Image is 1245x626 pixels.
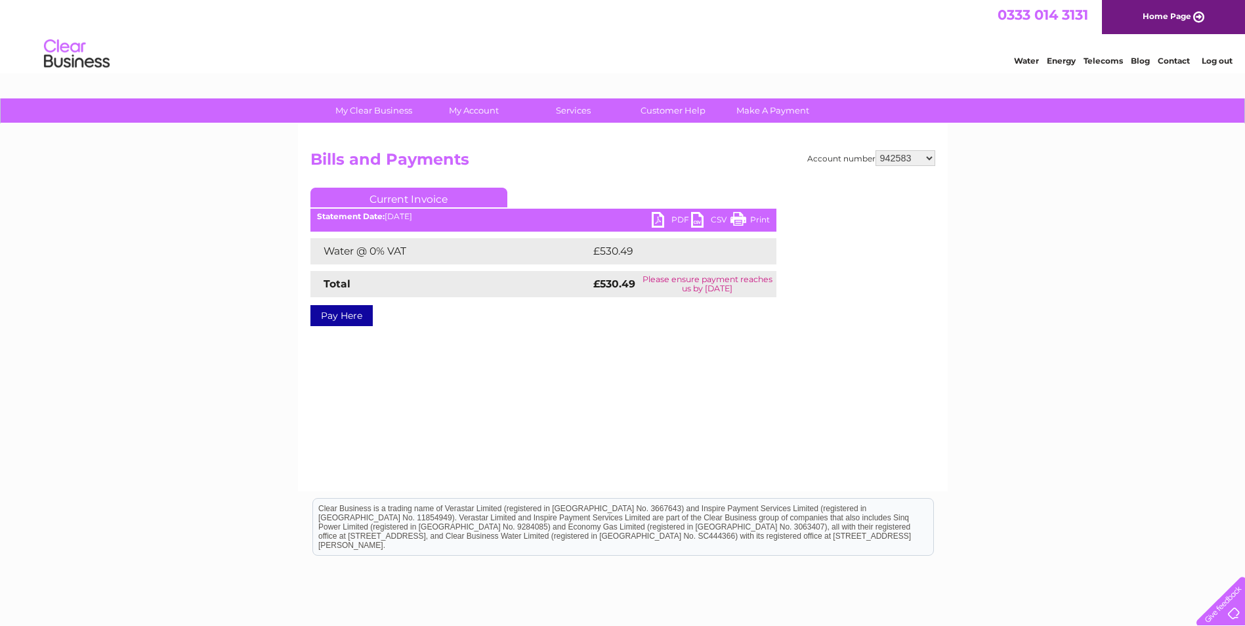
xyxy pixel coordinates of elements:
div: Clear Business is a trading name of Verastar Limited (registered in [GEOGRAPHIC_DATA] No. 3667643... [313,7,933,64]
a: My Clear Business [320,98,428,123]
a: Customer Help [619,98,727,123]
div: Account number [807,150,935,166]
a: Current Invoice [310,188,507,207]
b: Statement Date: [317,211,385,221]
a: Services [519,98,627,123]
a: 0333 014 3131 [998,7,1088,23]
img: logo.png [43,34,110,74]
td: Water @ 0% VAT [310,238,590,264]
a: Make A Payment [719,98,827,123]
a: Blog [1131,56,1150,66]
strong: Total [324,278,350,290]
div: [DATE] [310,212,776,221]
td: Please ensure payment reaches us by [DATE] [639,271,776,297]
a: Energy [1047,56,1076,66]
strong: £530.49 [593,278,635,290]
a: Log out [1202,56,1233,66]
a: Print [730,212,770,231]
a: Pay Here [310,305,373,326]
a: CSV [691,212,730,231]
a: PDF [652,212,691,231]
a: Telecoms [1084,56,1123,66]
a: Water [1014,56,1039,66]
td: £530.49 [590,238,753,264]
h2: Bills and Payments [310,150,935,175]
a: My Account [419,98,528,123]
a: Contact [1158,56,1190,66]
